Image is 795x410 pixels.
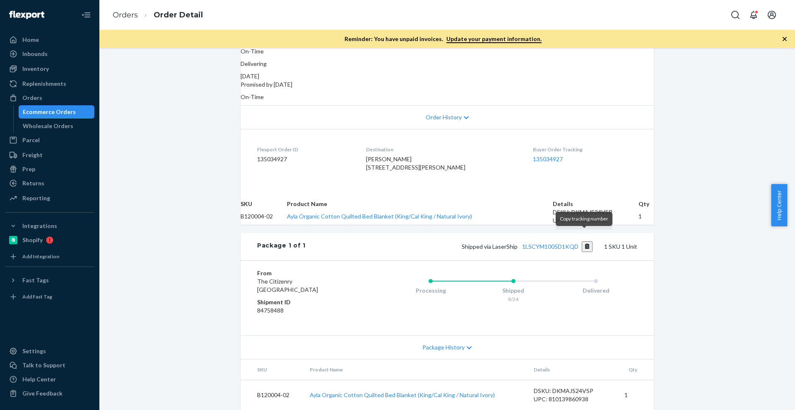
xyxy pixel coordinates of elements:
[533,146,637,153] dt: Buyer Order Tracking
[19,119,95,133] a: Wholesale Orders
[22,94,42,102] div: Orders
[582,241,593,252] button: Copy tracking number
[5,177,94,190] a: Returns
[306,241,637,252] div: 1 SKU 1 Unit
[5,233,94,247] a: Shopify
[522,243,578,250] a: 1LSCYM1005D1KQD
[5,62,94,75] a: Inventory
[22,222,57,230] div: Integrations
[287,213,472,220] a: Ayla Organic Cotton Quilted Bed Blanket (King/Cal King / Natural Ivory)
[426,113,462,121] span: Order History
[534,387,612,395] div: DSKU: DKMAJS24VSP
[241,72,654,80] div: [DATE]
[366,155,465,171] span: [PERSON_NAME] [STREET_ADDRESS][PERSON_NAME]
[5,148,94,162] a: Freight
[310,391,495,398] a: Ayla Organic Cotton Quilted Bed Blanket (King/Cal King / Natural Ivory)
[22,50,48,58] div: Inbounds
[5,359,94,372] a: Talk to Support
[5,133,94,147] a: Parcel
[22,389,63,398] div: Give Feedback
[9,11,44,19] img: Flexport logo
[257,146,353,153] dt: Flexport Order ID
[745,7,762,23] button: Open notifications
[19,105,95,119] a: Ecommerce Orders
[257,241,306,252] div: Package 1 of 1
[22,65,49,73] div: Inventory
[638,208,654,225] td: 1
[560,216,608,222] span: Copy tracking number
[446,35,542,43] a: Update your payment information.
[241,208,287,225] td: B120004-02
[22,194,50,202] div: Reporting
[22,361,65,369] div: Talk to Support
[241,47,654,56] p: On-Time
[5,250,94,263] a: Add Integration
[22,375,56,383] div: Help Center
[618,359,654,380] th: Qty
[5,77,94,90] a: Replenishments
[771,184,787,226] button: Help Center
[366,146,520,153] dt: Destination
[638,200,654,208] th: Qty
[553,208,638,216] div: DSKU: DKMAJS24VSP
[257,278,318,293] span: The Citizenry [GEOGRAPHIC_DATA]
[5,219,94,233] button: Integrations
[554,286,637,295] div: Delivered
[23,108,76,116] div: Ecommerce Orders
[553,200,638,208] th: Details
[113,10,138,19] a: Orders
[5,163,94,176] a: Prep
[462,243,593,250] span: Shipped via LaserShip
[106,3,210,27] ol: breadcrumbs
[533,155,563,163] a: 135034927
[22,293,52,300] div: Add Fast Tag
[534,395,612,403] div: UPC: 810139860938
[241,200,287,208] th: SKU
[5,344,94,358] a: Settings
[78,7,94,23] button: Close Navigation
[727,7,744,23] button: Open Search Box
[472,296,555,303] div: 8/24
[22,236,43,244] div: Shopify
[22,165,35,173] div: Prep
[241,80,654,89] p: Promised by [DATE]
[618,380,654,410] td: 1
[5,274,94,287] button: Fast Tags
[22,347,46,355] div: Settings
[5,33,94,46] a: Home
[527,359,618,380] th: Details
[303,359,527,380] th: Product Name
[287,200,553,208] th: Product Name
[5,387,94,400] button: Give Feedback
[22,36,39,44] div: Home
[344,35,542,43] p: Reminder: You have unpaid invoices.
[257,155,353,163] dd: 135034927
[22,151,43,159] div: Freight
[553,216,638,225] div: UPC: 810139860938
[5,290,94,303] a: Add Fast Tag
[241,60,654,68] p: Delivering
[257,306,356,315] dd: 84758488
[22,80,66,88] div: Replenishments
[22,276,49,284] div: Fast Tags
[257,269,356,277] dt: From
[23,122,73,130] div: Wholesale Orders
[389,286,472,295] div: Processing
[22,253,59,260] div: Add Integration
[154,10,203,19] a: Order Detail
[241,359,303,380] th: SKU
[422,343,465,352] span: Package History
[472,286,555,295] div: Shipped
[241,93,654,101] p: On-Time
[241,380,303,410] td: B120004-02
[22,179,44,187] div: Returns
[22,136,40,144] div: Parcel
[5,192,94,205] a: Reporting
[5,47,94,61] a: Inbounds
[5,373,94,386] a: Help Center
[257,298,356,306] dt: Shipment ID
[5,91,94,104] a: Orders
[764,7,780,23] button: Open account menu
